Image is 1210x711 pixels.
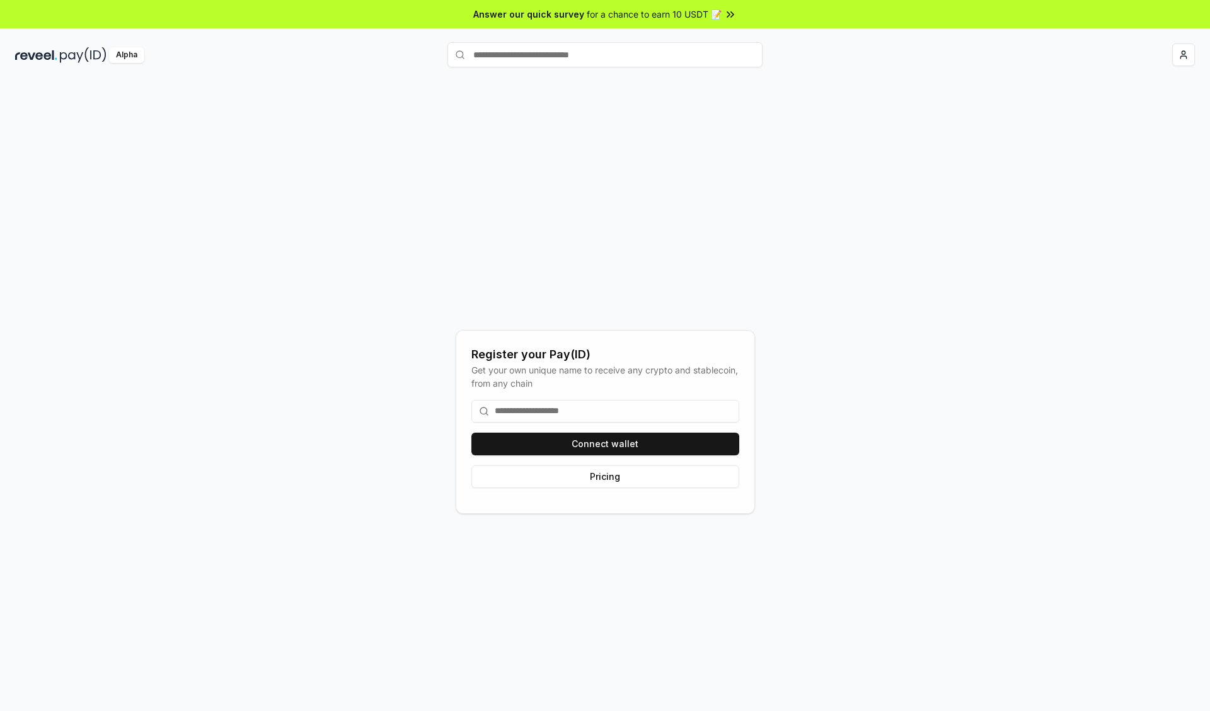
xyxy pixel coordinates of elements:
div: Get your own unique name to receive any crypto and stablecoin, from any chain [471,363,739,390]
div: Register your Pay(ID) [471,346,739,363]
img: reveel_dark [15,47,57,63]
button: Connect wallet [471,433,739,455]
button: Pricing [471,465,739,488]
img: pay_id [60,47,107,63]
span: Answer our quick survey [473,8,584,21]
span: for a chance to earn 10 USDT 📝 [587,8,722,21]
div: Alpha [109,47,144,63]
